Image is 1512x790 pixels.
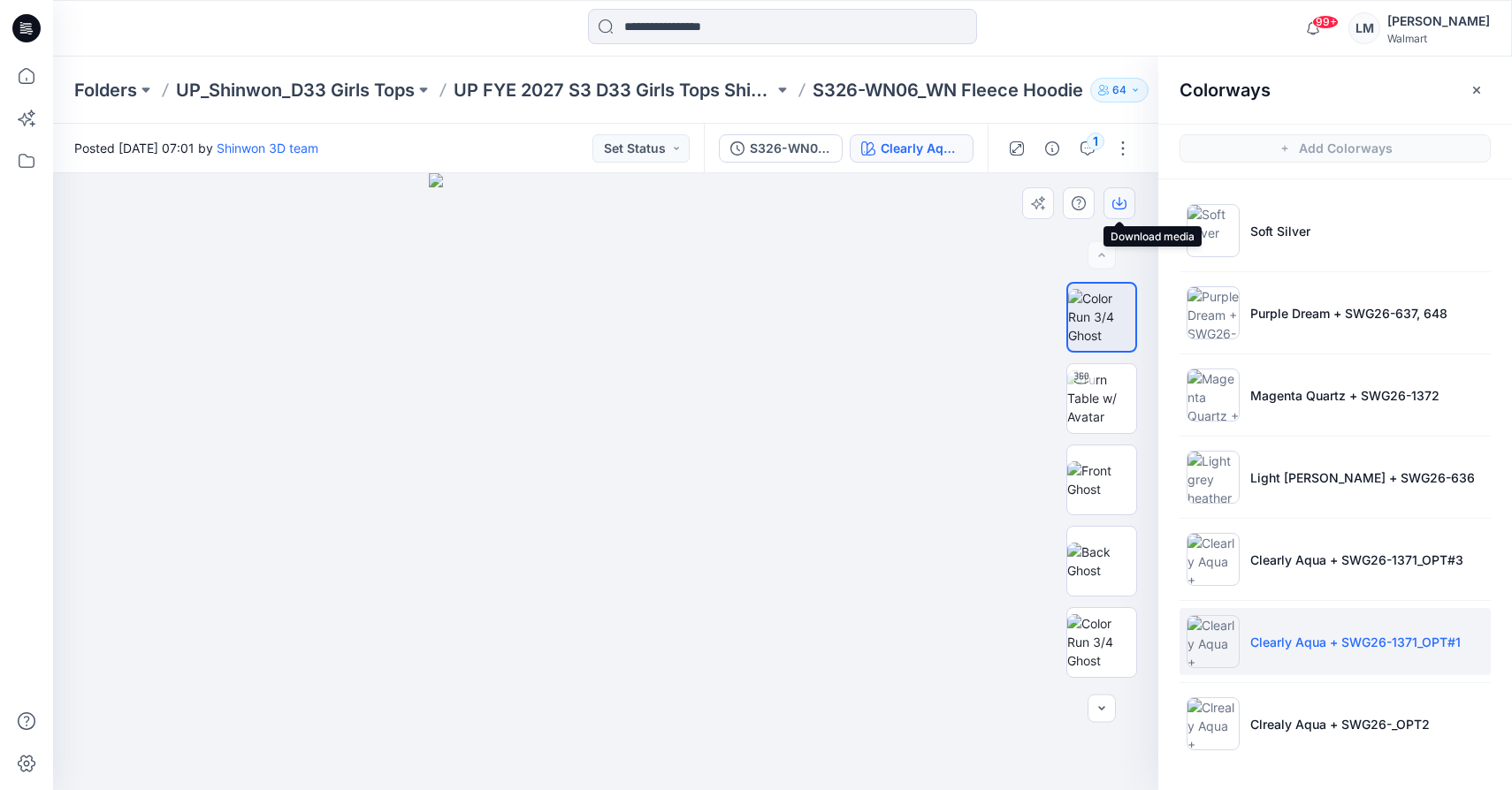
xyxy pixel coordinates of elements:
[1187,697,1240,750] img: Clrealy Aqua + SWG26-_OPT2
[1187,204,1240,257] img: Soft Silver
[1250,222,1310,240] p: Soft Silver
[74,78,137,103] a: Folders
[813,78,1083,103] p: S326-WN06_WN Fleece Hoodie
[1090,78,1149,103] button: 64
[1068,289,1135,345] img: Color Run 3/4 Ghost
[750,139,831,158] div: S326-WN06_WN Fleece Hoodie
[1067,370,1136,426] img: Turn Table w/ Avatar
[176,78,415,103] a: UP_Shinwon_D33 Girls Tops
[1250,304,1447,323] p: Purple Dream + SWG26-637, 648
[1087,133,1104,150] div: 1
[1187,615,1240,668] img: Clearly Aqua + SWG26-1371_OPT#1
[1067,543,1136,580] img: Back Ghost
[881,139,962,158] div: Clearly Aqua + SWG26-1371_OPT#1
[1250,715,1430,733] p: Clrealy Aqua + SWG26-_OPT2
[454,78,774,103] a: UP FYE 2027 S3 D33 Girls Tops Shinwon
[850,134,974,163] button: Clearly Aqua + SWG26-1371_OPT#1
[1180,80,1271,101] h2: Colorways
[1187,286,1240,339] img: Purple Dream + SWG26-637, 648
[217,141,318,156] a: Shinwon 3D team
[1187,533,1240,586] img: Clearly Aqua + SWG26-1371_OPT#3
[1112,80,1126,100] p: 64
[1038,134,1066,163] button: Details
[1312,15,1339,29] span: 99+
[1250,468,1475,487] p: Light [PERSON_NAME] + SWG26-636
[1187,368,1240,422] img: Magenta Quartz + SWG26-1372
[1250,551,1463,569] p: Clearly Aqua + SWG26-1371_OPT#3
[1387,32,1490,45] div: Walmart
[74,139,318,157] span: Posted [DATE] 07:01 by
[1387,11,1490,32] div: [PERSON_NAME]
[1067,461,1136,498] img: Front Ghost
[719,134,843,163] button: S326-WN06_WN Fleece Hoodie
[1187,451,1240,504] img: Light grey heather + SWG26-636
[429,173,783,790] img: eyJhbGciOiJIUzI1NiIsImtpZCI6IjAiLCJzbHQiOiJzZXMiLCJ0eXAiOiJKV1QifQ.eyJkYXRhIjp7InR5cGUiOiJzdG9yYW...
[1348,12,1380,44] div: LM
[1067,614,1136,670] img: Color Run 3/4 Ghost
[1250,386,1439,405] p: Magenta Quartz + SWG26-1372
[1073,134,1102,163] button: 1
[1250,633,1461,651] p: Clearly Aqua + SWG26-1371_OPT#1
